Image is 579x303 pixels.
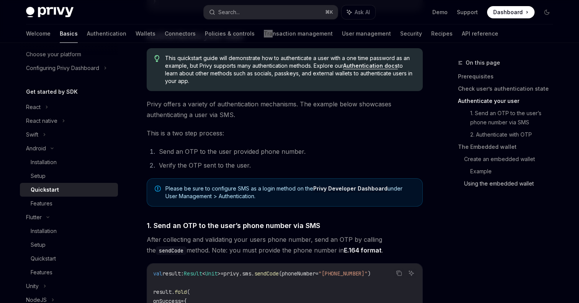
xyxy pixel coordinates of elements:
a: Dashboard [487,6,535,18]
span: Result [184,270,202,277]
div: Search... [218,8,240,17]
a: Using the embedded wallet [464,178,559,190]
span: 1. Send an OTP to the user’s phone number via SMS [147,220,320,231]
span: result: [162,270,184,277]
a: Installation [20,224,118,238]
a: Authentication [87,24,126,43]
a: Setup [20,169,118,183]
a: Authentication docs [343,62,398,69]
div: Installation [31,158,57,167]
button: Toggle dark mode [541,6,553,18]
a: Quickstart [20,183,118,197]
span: > [218,270,221,277]
span: Ask AI [355,8,370,16]
a: 1. Send an OTP to the user’s phone number via SMS [470,107,559,129]
a: Welcome [26,24,51,43]
a: Policies & controls [205,24,255,43]
span: (phoneNumber [279,270,316,277]
div: Features [31,199,52,208]
h5: Get started by SDK [26,87,78,96]
a: Demo [432,8,448,16]
div: Swift [26,130,38,139]
svg: Tip [154,55,160,62]
span: privy.sms. [224,270,254,277]
code: sendCode [156,246,186,255]
a: Privy Developer Dashboard [313,185,388,192]
a: Features [20,266,118,279]
img: dark logo [26,7,74,18]
button: Search...⌘K [204,5,338,19]
button: Ask AI [406,268,416,278]
a: API reference [462,24,498,43]
a: Check user’s authentication state [458,83,559,95]
li: Send an OTP to the user provided phone number. [157,146,423,157]
span: "[PHONE_NUMBER]" [319,270,368,277]
a: Transaction management [264,24,333,43]
button: Ask AI [342,5,375,19]
div: Unity [26,282,39,291]
svg: Note [155,186,161,192]
a: Security [400,24,422,43]
div: Flutter [26,213,42,222]
a: Wallets [136,24,155,43]
div: React [26,103,41,112]
div: Quickstart [31,185,59,194]
div: Features [31,268,52,277]
span: = [316,270,319,277]
span: val [153,270,162,277]
a: Recipes [431,24,453,43]
span: sendCode [254,270,279,277]
li: Verify the OTP sent to the user. [157,160,423,171]
span: This is a two step process: [147,128,423,138]
div: Quickstart [31,254,56,263]
a: Create an embedded wallet [464,153,559,165]
a: Example [470,165,559,178]
button: Copy the contents from the code block [394,268,404,278]
div: React native [26,116,57,125]
span: < [202,270,205,277]
div: Android [26,144,46,153]
a: Installation [20,155,118,169]
span: ⌘ K [325,9,333,15]
span: Unit [205,270,218,277]
div: Setup [31,171,46,181]
span: Please be sure to configure SMS as a login method on the under User Management > Authentication. [165,185,415,200]
a: E.164 format [344,246,381,254]
a: Quickstart [20,252,118,266]
span: result. [153,288,175,295]
span: After collecting and validating your users phone number, send an OTP by calling the method. Note:... [147,234,423,256]
a: Prerequisites [458,70,559,83]
a: Connectors [165,24,196,43]
span: This quickstart guide will demonstrate how to authenticate a user with a one time password as an ... [165,54,415,85]
div: Configuring Privy Dashboard [26,64,99,73]
span: On this page [466,58,500,67]
a: 2. Authenticate with OTP [470,129,559,141]
div: Setup [31,240,46,249]
span: Privy offers a variety of authentication mechanisms. The example below showcases authenticating a... [147,99,423,120]
span: ) [368,270,371,277]
span: ( [187,288,190,295]
a: Authenticate your user [458,95,559,107]
a: User management [342,24,391,43]
div: Installation [31,226,57,236]
a: Basics [60,24,78,43]
span: Dashboard [493,8,523,16]
a: Support [457,8,478,16]
a: Setup [20,238,118,252]
a: The Embedded wallet [458,141,559,153]
span: fold [175,288,187,295]
span: = [221,270,224,277]
a: Features [20,197,118,210]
